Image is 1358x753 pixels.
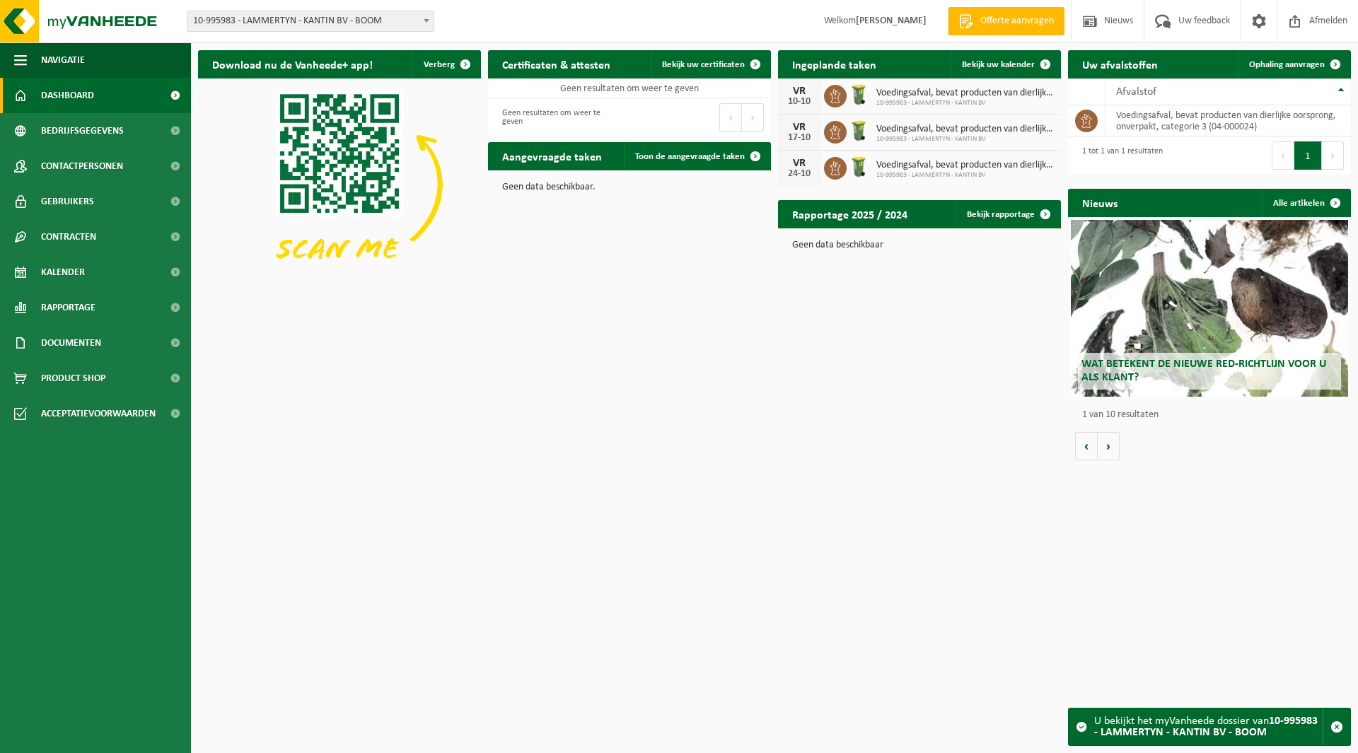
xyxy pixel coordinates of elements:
span: Bekijk uw certificaten [662,60,745,69]
h2: Uw afvalstoffen [1068,50,1172,78]
span: 10-995983 - LAMMERTYN - KANTIN BV [876,135,1054,144]
div: Geen resultaten om weer te geven [495,102,622,133]
a: Wat betekent de nieuwe RED-richtlijn voor u als klant? [1071,220,1348,397]
h2: Certificaten & attesten [488,50,625,78]
h2: Download nu de Vanheede+ app! [198,50,387,78]
button: Previous [1272,141,1294,170]
p: Geen data beschikbaar [792,240,1047,250]
p: Geen data beschikbaar. [502,182,757,192]
div: U bekijkt het myVanheede dossier van [1094,708,1323,745]
span: Verberg [424,60,455,69]
h2: Nieuws [1068,189,1132,216]
span: Gebruikers [41,184,94,219]
button: Vorige [1075,432,1098,460]
span: Dashboard [41,78,94,113]
div: 17-10 [785,133,813,143]
p: 1 van 10 resultaten [1082,410,1344,420]
strong: 10-995983 - LAMMERTYN - KANTIN BV - BOOM [1094,716,1318,738]
img: WB-0140-HPE-GN-50 [847,119,871,143]
span: Contracten [41,219,96,255]
span: 10-995983 - LAMMERTYN - KANTIN BV - BOOM [187,11,434,32]
div: VR [785,122,813,133]
span: Documenten [41,325,101,361]
div: VR [785,158,813,169]
span: Navigatie [41,42,85,78]
button: 1 [1294,141,1322,170]
div: VR [785,86,813,97]
div: 10-10 [785,97,813,107]
span: Product Shop [41,361,105,396]
h2: Rapportage 2025 / 2024 [778,200,922,228]
span: Wat betekent de nieuwe RED-richtlijn voor u als klant? [1081,358,1326,383]
a: Toon de aangevraagde taken [624,142,770,170]
button: Next [1322,141,1344,170]
img: WB-0140-HPE-GN-50 [847,155,871,179]
iframe: chat widget [7,722,236,753]
span: Ophaling aanvragen [1249,60,1325,69]
h2: Aangevraagde taken [488,142,616,170]
a: Bekijk rapportage [956,200,1060,228]
span: Bedrijfsgegevens [41,113,124,148]
span: 10-995983 - LAMMERTYN - KANTIN BV [876,99,1054,107]
img: Download de VHEPlus App [198,78,481,291]
span: Rapportage [41,290,95,325]
a: Bekijk uw certificaten [651,50,770,78]
div: 1 tot 1 van 1 resultaten [1075,140,1163,171]
span: Voedingsafval, bevat producten van dierlijke oorsprong, onverpakt, categorie 3 [876,88,1054,99]
span: 10-995983 - LAMMERTYN - KANTIN BV - BOOM [187,11,434,31]
a: Ophaling aanvragen [1238,50,1350,78]
button: Previous [719,103,742,132]
td: Geen resultaten om weer te geven [488,78,771,98]
a: Bekijk uw kalender [951,50,1060,78]
span: Afvalstof [1116,86,1156,98]
td: voedingsafval, bevat producten van dierlijke oorsprong, onverpakt, categorie 3 (04-000024) [1105,105,1351,136]
button: Verberg [412,50,480,78]
h2: Ingeplande taken [778,50,890,78]
span: Voedingsafval, bevat producten van dierlijke oorsprong, onverpakt, categorie 3 [876,124,1054,135]
span: Offerte aanvragen [977,14,1057,28]
span: Toon de aangevraagde taken [635,152,745,161]
span: Voedingsafval, bevat producten van dierlijke oorsprong, onverpakt, categorie 3 [876,160,1054,171]
span: 10-995983 - LAMMERTYN - KANTIN BV [876,171,1054,180]
span: Contactpersonen [41,148,123,184]
strong: [PERSON_NAME] [856,16,927,26]
img: WB-0140-HPE-GN-50 [847,83,871,107]
span: Kalender [41,255,85,290]
span: Acceptatievoorwaarden [41,396,156,431]
button: Volgende [1098,432,1120,460]
a: Alle artikelen [1262,189,1350,217]
a: Offerte aanvragen [948,7,1064,35]
span: Bekijk uw kalender [962,60,1035,69]
button: Next [742,103,764,132]
div: 24-10 [785,169,813,179]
